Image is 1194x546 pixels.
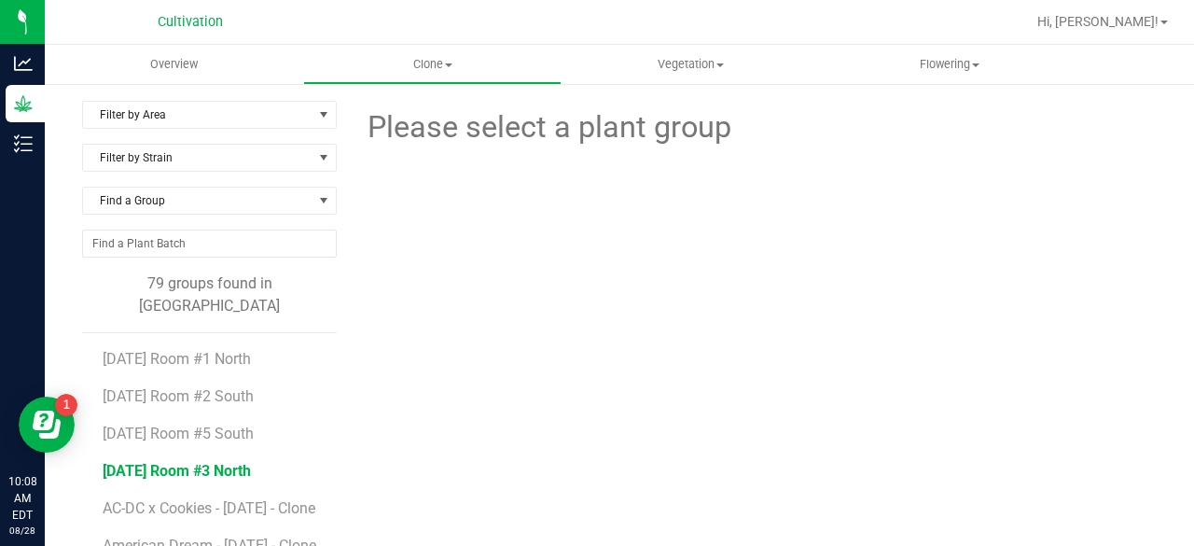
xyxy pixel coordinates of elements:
[14,134,33,153] inline-svg: Inventory
[103,462,251,480] span: [DATE] Room #3 North
[83,102,312,128] span: Filter by Area
[8,473,36,524] p: 10:08 AM EDT
[103,350,251,368] span: [DATE] Room #1 North
[8,524,36,538] p: 08/28
[14,54,33,73] inline-svg: Analytics
[822,56,1078,73] span: Flowering
[103,387,254,405] span: [DATE] Room #2 South
[821,45,1079,84] a: Flowering
[103,425,254,442] span: [DATE] Room #5 South
[45,45,303,84] a: Overview
[158,14,223,30] span: Cultivation
[83,188,312,214] span: Find a Group
[82,273,337,317] div: 79 groups found in [GEOGRAPHIC_DATA]
[83,145,312,171] span: Filter by Strain
[303,45,562,84] a: Clone
[14,94,33,113] inline-svg: Grow
[365,105,731,150] span: Please select a plant group
[1037,14,1159,29] span: Hi, [PERSON_NAME]!
[312,102,336,128] span: select
[562,45,820,84] a: Vegetation
[125,56,223,73] span: Overview
[19,397,75,453] iframe: Resource center
[55,394,77,416] iframe: Resource center unread badge
[562,56,819,73] span: Vegetation
[103,499,315,517] span: AC-DC x Cookies - [DATE] - Clone
[304,56,561,73] span: Clone
[83,231,336,257] input: NO DATA FOUND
